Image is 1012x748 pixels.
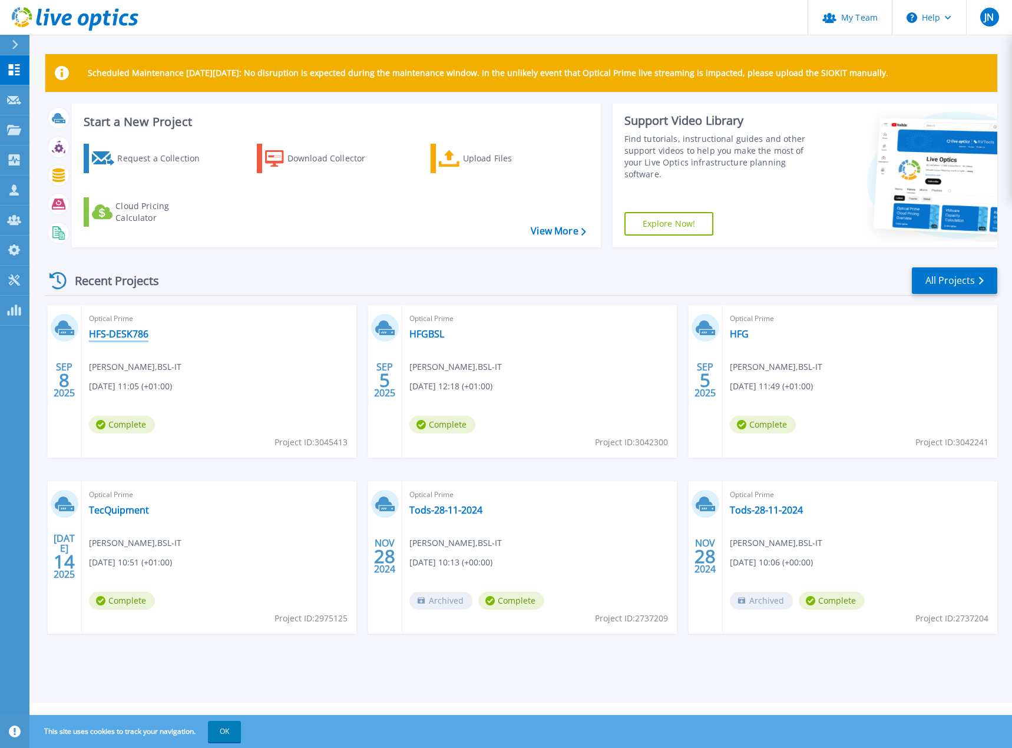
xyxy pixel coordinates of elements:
[53,359,75,402] div: SEP 2025
[624,212,714,236] a: Explore Now!
[84,197,215,227] a: Cloud Pricing Calculator
[915,612,988,625] span: Project ID: 2737204
[373,535,396,578] div: NOV 2024
[88,68,888,78] p: Scheduled Maintenance [DATE][DATE]: No disruption is expected during the maintenance window. In t...
[409,380,492,393] span: [DATE] 12:18 (+01:00)
[287,147,382,170] div: Download Collector
[409,504,482,516] a: Tods-28-11-2024
[89,312,349,325] span: Optical Prime
[624,133,819,180] div: Find tutorials, instructional guides and other support videos to help you make the most of your L...
[531,226,586,237] a: View More
[912,267,997,294] a: All Projects
[45,266,175,295] div: Recent Projects
[478,592,544,610] span: Complete
[595,612,668,625] span: Project ID: 2737209
[89,504,149,516] a: TecQuipment
[409,537,502,550] span: [PERSON_NAME] , BSL-IT
[730,556,813,569] span: [DATE] 10:06 (+00:00)
[275,436,348,449] span: Project ID: 3045413
[409,312,670,325] span: Optical Prime
[257,144,388,173] a: Download Collector
[624,113,819,128] div: Support Video Library
[730,380,813,393] span: [DATE] 11:49 (+01:00)
[409,360,502,373] span: [PERSON_NAME] , BSL-IT
[409,416,475,433] span: Complete
[984,12,994,22] span: JN
[379,375,390,385] span: 5
[89,360,181,373] span: [PERSON_NAME] , BSL-IT
[700,375,710,385] span: 5
[730,537,822,550] span: [PERSON_NAME] , BSL-IT
[730,416,796,433] span: Complete
[115,200,210,224] div: Cloud Pricing Calculator
[915,436,988,449] span: Project ID: 3042241
[89,488,349,501] span: Optical Prime
[730,360,822,373] span: [PERSON_NAME] , BSL-IT
[53,535,75,578] div: [DATE] 2025
[89,380,172,393] span: [DATE] 11:05 (+01:00)
[89,556,172,569] span: [DATE] 10:51 (+01:00)
[409,488,670,501] span: Optical Prime
[374,551,395,561] span: 28
[89,537,181,550] span: [PERSON_NAME] , BSL-IT
[275,612,348,625] span: Project ID: 2975125
[409,556,492,569] span: [DATE] 10:13 (+00:00)
[694,551,716,561] span: 28
[730,312,990,325] span: Optical Prime
[32,721,241,742] span: This site uses cookies to track your navigation.
[730,592,793,610] span: Archived
[694,535,716,578] div: NOV 2024
[431,144,562,173] a: Upload Files
[59,375,70,385] span: 8
[409,328,444,340] a: HFGBSL
[799,592,865,610] span: Complete
[730,504,803,516] a: Tods-28-11-2024
[89,328,148,340] a: HFS-DESK786
[694,359,716,402] div: SEP 2025
[409,592,472,610] span: Archived
[89,592,155,610] span: Complete
[84,144,215,173] a: Request a Collection
[54,557,75,567] span: 14
[208,721,241,742] button: OK
[595,436,668,449] span: Project ID: 3042300
[730,328,749,340] a: HFG
[463,147,557,170] div: Upload Files
[373,359,396,402] div: SEP 2025
[730,488,990,501] span: Optical Prime
[89,416,155,433] span: Complete
[117,147,211,170] div: Request a Collection
[84,115,586,128] h3: Start a New Project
